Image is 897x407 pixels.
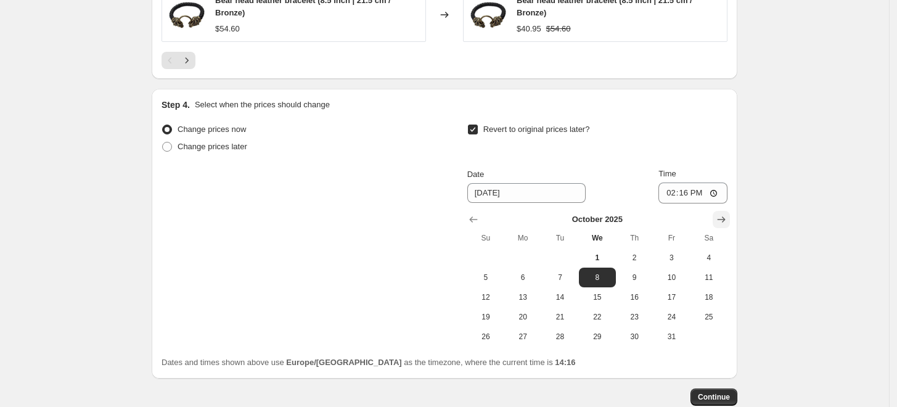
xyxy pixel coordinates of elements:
[690,307,727,327] button: Saturday October 25 2025
[162,358,576,367] span: Dates and times shown above use as the timezone, where the current time is
[467,268,504,287] button: Sunday October 5 2025
[541,287,578,307] button: Tuesday October 14 2025
[584,273,611,282] span: 8
[584,233,611,243] span: We
[653,287,690,307] button: Friday October 17 2025
[509,273,536,282] span: 6
[653,327,690,347] button: Friday October 31 2025
[579,327,616,347] button: Wednesday October 29 2025
[690,248,727,268] button: Saturday October 4 2025
[472,292,499,302] span: 12
[467,327,504,347] button: Sunday October 26 2025
[658,253,685,263] span: 3
[713,211,730,228] button: Show next month, November 2025
[472,332,499,342] span: 26
[517,24,541,33] span: $40.95
[467,183,586,203] input: 10/1/2025
[658,273,685,282] span: 10
[658,292,685,302] span: 17
[695,273,723,282] span: 11
[504,228,541,248] th: Monday
[546,273,573,282] span: 7
[215,24,240,33] span: $54.60
[504,268,541,287] button: Monday October 6 2025
[472,233,499,243] span: Su
[621,312,648,322] span: 23
[467,228,504,248] th: Sunday
[546,233,573,243] span: Tu
[546,292,573,302] span: 14
[465,211,482,228] button: Show previous month, September 2025
[616,228,653,248] th: Thursday
[584,253,611,263] span: 1
[616,327,653,347] button: Thursday October 30 2025
[584,312,611,322] span: 22
[621,292,648,302] span: 16
[504,327,541,347] button: Monday October 27 2025
[579,287,616,307] button: Wednesday October 15 2025
[621,273,648,282] span: 9
[467,287,504,307] button: Sunday October 12 2025
[579,268,616,287] button: Wednesday October 8 2025
[162,99,190,111] h2: Step 4.
[658,332,685,342] span: 31
[690,388,737,406] button: Continue
[653,248,690,268] button: Friday October 3 2025
[509,332,536,342] span: 27
[509,292,536,302] span: 13
[546,332,573,342] span: 28
[178,142,247,151] span: Change prices later
[690,287,727,307] button: Saturday October 18 2025
[695,233,723,243] span: Sa
[483,125,590,134] span: Revert to original prices later?
[653,228,690,248] th: Friday
[579,307,616,327] button: Wednesday October 22 2025
[504,307,541,327] button: Monday October 20 2025
[541,268,578,287] button: Tuesday October 7 2025
[616,248,653,268] button: Thursday October 2 2025
[695,312,723,322] span: 25
[616,287,653,307] button: Thursday October 16 2025
[472,273,499,282] span: 5
[621,253,648,263] span: 2
[584,332,611,342] span: 29
[541,327,578,347] button: Tuesday October 28 2025
[504,287,541,307] button: Monday October 13 2025
[546,312,573,322] span: 21
[584,292,611,302] span: 15
[658,233,685,243] span: Fr
[579,228,616,248] th: Wednesday
[472,312,499,322] span: 19
[541,307,578,327] button: Tuesday October 21 2025
[467,170,484,179] span: Date
[695,292,723,302] span: 18
[621,233,648,243] span: Th
[555,358,575,367] b: 14:16
[658,169,676,178] span: Time
[509,312,536,322] span: 20
[509,233,536,243] span: Mo
[658,183,727,203] input: 12:00
[286,358,401,367] b: Europe/[GEOGRAPHIC_DATA]
[658,312,685,322] span: 24
[195,99,330,111] p: Select when the prices should change
[616,268,653,287] button: Thursday October 9 2025
[579,248,616,268] button: Today Wednesday October 1 2025
[621,332,648,342] span: 30
[653,268,690,287] button: Friday October 10 2025
[653,307,690,327] button: Friday October 24 2025
[541,228,578,248] th: Tuesday
[178,125,246,134] span: Change prices now
[546,24,571,33] span: $54.60
[162,52,195,69] nav: Pagination
[467,307,504,327] button: Sunday October 19 2025
[690,268,727,287] button: Saturday October 11 2025
[616,307,653,327] button: Thursday October 23 2025
[690,228,727,248] th: Saturday
[698,392,730,402] span: Continue
[695,253,723,263] span: 4
[178,52,195,69] button: Next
